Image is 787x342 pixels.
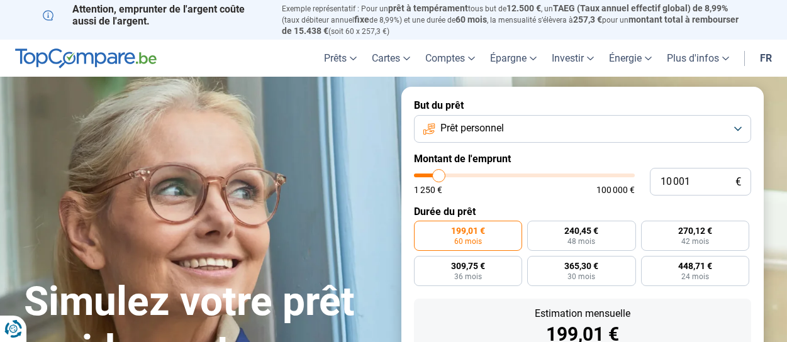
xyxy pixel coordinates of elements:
a: Prêts [316,40,364,77]
div: Estimation mensuelle [424,309,741,319]
a: Plus d'infos [659,40,737,77]
label: Montant de l'emprunt [414,153,751,165]
span: 42 mois [681,238,709,245]
span: 100 000 € [596,185,635,194]
span: montant total à rembourser de 15.438 € [282,14,739,36]
a: Épargne [483,40,544,77]
p: Attention, emprunter de l'argent coûte aussi de l'argent. [43,3,267,27]
span: 240,45 € [564,226,598,235]
span: 12.500 € [506,3,541,13]
span: prêt à tempérament [388,3,468,13]
span: 309,75 € [451,262,485,270]
button: Prêt personnel [414,115,751,143]
a: Énergie [601,40,659,77]
p: Exemple représentatif : Pour un tous but de , un (taux débiteur annuel de 8,99%) et une durée de ... [282,3,745,36]
label: Durée du prêt [414,206,751,218]
span: 257,3 € [573,14,602,25]
span: 60 mois [454,238,482,245]
span: € [735,177,741,187]
img: TopCompare [15,48,157,69]
span: 60 mois [455,14,487,25]
span: 48 mois [567,238,595,245]
span: 448,71 € [678,262,712,270]
a: fr [752,40,779,77]
span: 36 mois [454,273,482,280]
span: Prêt personnel [440,121,504,135]
span: TAEG (Taux annuel effectif global) de 8,99% [553,3,728,13]
span: 1 250 € [414,185,442,194]
span: 30 mois [567,273,595,280]
a: Comptes [418,40,483,77]
span: 270,12 € [678,226,712,235]
span: 199,01 € [451,226,485,235]
label: But du prêt [414,99,751,111]
a: Cartes [364,40,418,77]
span: 24 mois [681,273,709,280]
a: Investir [544,40,601,77]
span: 365,30 € [564,262,598,270]
span: fixe [354,14,369,25]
